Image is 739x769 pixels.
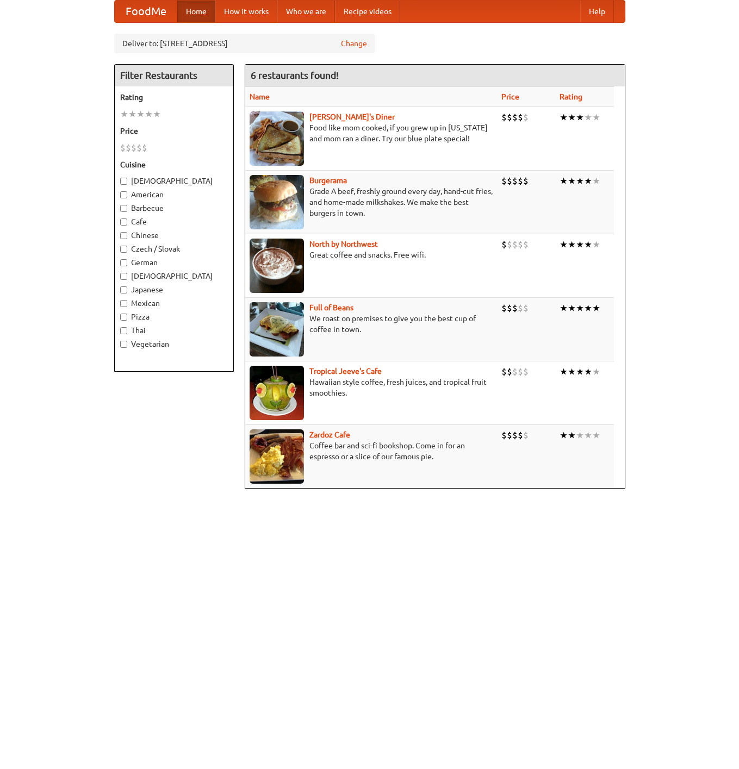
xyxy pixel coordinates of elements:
[507,302,512,314] li: $
[120,339,228,349] label: Vegetarian
[309,367,382,376] a: Tropical Jeeve's Cafe
[518,429,523,441] li: $
[250,111,304,166] img: sallys.jpg
[560,366,568,378] li: ★
[501,366,507,378] li: $
[518,366,523,378] li: $
[120,142,126,154] li: $
[523,239,529,251] li: $
[250,429,304,484] img: zardoz.jpg
[518,111,523,123] li: $
[560,429,568,441] li: ★
[120,341,127,348] input: Vegetarian
[501,175,507,187] li: $
[250,92,270,101] a: Name
[120,284,228,295] label: Japanese
[120,176,228,186] label: [DEMOGRAPHIC_DATA]
[568,239,576,251] li: ★
[309,240,378,248] b: North by Northwest
[120,300,127,307] input: Mexican
[120,216,228,227] label: Cafe
[120,159,228,170] h5: Cuisine
[501,239,507,251] li: $
[576,429,584,441] li: ★
[512,111,518,123] li: $
[584,366,592,378] li: ★
[568,175,576,187] li: ★
[592,366,600,378] li: ★
[145,108,153,120] li: ★
[120,189,228,200] label: American
[560,92,582,101] a: Rating
[120,178,127,185] input: [DEMOGRAPHIC_DATA]
[507,175,512,187] li: $
[341,38,367,49] a: Change
[568,429,576,441] li: ★
[115,1,177,22] a: FoodMe
[120,108,128,120] li: ★
[115,65,233,86] h4: Filter Restaurants
[512,366,518,378] li: $
[120,191,127,198] input: American
[250,239,304,293] img: north.jpg
[250,249,493,260] p: Great coffee and snacks. Free wifi.
[120,286,127,293] input: Japanese
[250,122,493,144] p: Food like mom cooked, if you grew up in [US_STATE] and mom ran a diner. Try our blue plate special!
[580,1,614,22] a: Help
[215,1,277,22] a: How it works
[250,302,304,357] img: beans.jpg
[568,111,576,123] li: ★
[120,218,127,226] input: Cafe
[250,366,304,420] img: jeeves.jpg
[120,243,228,254] label: Czech / Slovak
[136,142,142,154] li: $
[501,429,507,441] li: $
[576,239,584,251] li: ★
[250,186,493,218] p: Grade A beef, freshly ground every day, hand-cut fries, and home-made milkshakes. We make the bes...
[309,176,347,185] a: Burgerama
[507,429,512,441] li: $
[507,366,512,378] li: $
[120,259,127,266] input: German
[501,92,519,101] a: Price
[120,325,228,336] label: Thai
[518,239,523,251] li: $
[512,429,518,441] li: $
[309,112,395,121] a: [PERSON_NAME]'s Diner
[250,377,493,398] p: Hawaiian style coffee, fresh juices, and tropical fruit smoothies.
[592,111,600,123] li: ★
[120,246,127,253] input: Czech / Slovak
[584,111,592,123] li: ★
[523,429,529,441] li: $
[250,440,493,462] p: Coffee bar and sci-fi bookshop. Come in for an espresso or a slice of our famous pie.
[120,271,228,282] label: [DEMOGRAPHIC_DATA]
[251,70,339,80] ng-pluralize: 6 restaurants found!
[177,1,215,22] a: Home
[120,230,228,241] label: Chinese
[592,175,600,187] li: ★
[560,239,568,251] li: ★
[120,298,228,309] label: Mexican
[120,273,127,280] input: [DEMOGRAPHIC_DATA]
[592,429,600,441] li: ★
[523,111,529,123] li: $
[136,108,145,120] li: ★
[126,142,131,154] li: $
[120,311,228,322] label: Pizza
[250,175,304,229] img: burgerama.jpg
[507,111,512,123] li: $
[523,302,529,314] li: $
[501,302,507,314] li: $
[560,111,568,123] li: ★
[584,429,592,441] li: ★
[560,175,568,187] li: ★
[309,303,353,312] a: Full of Beans
[120,203,228,214] label: Barbecue
[576,111,584,123] li: ★
[518,302,523,314] li: $
[120,257,228,268] label: German
[128,108,136,120] li: ★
